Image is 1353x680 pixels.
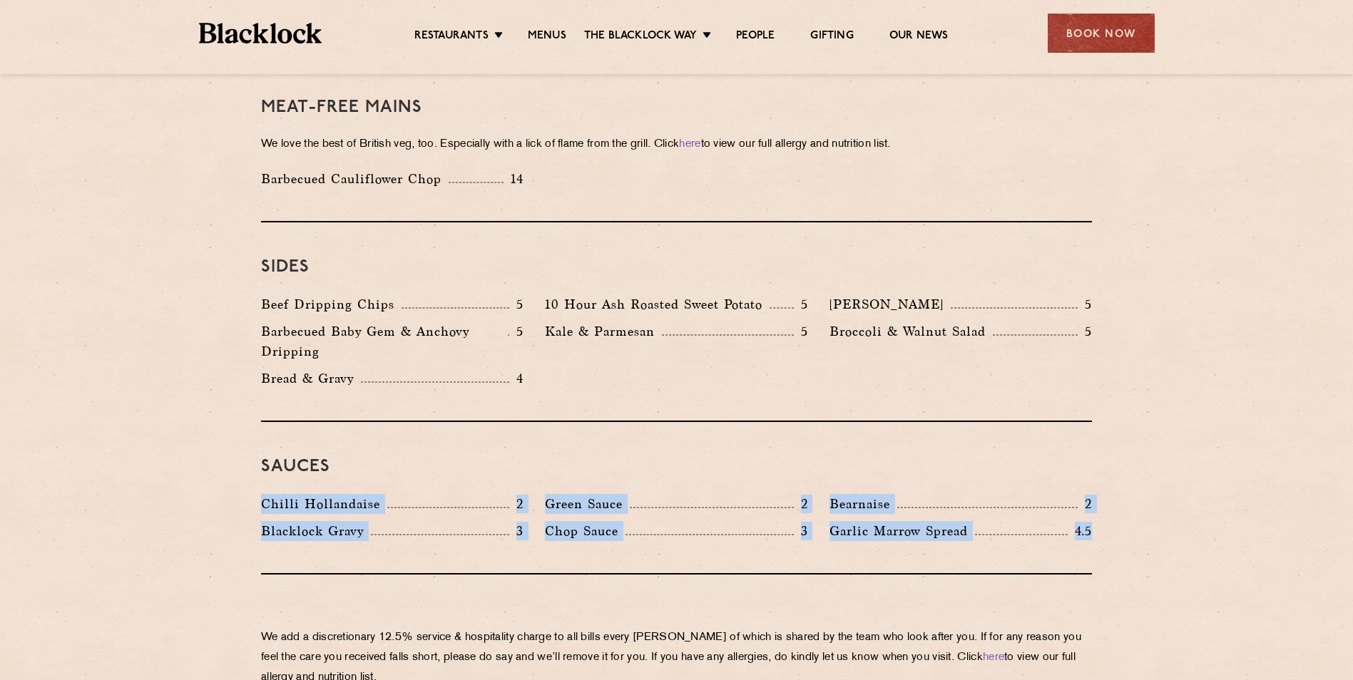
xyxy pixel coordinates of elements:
[829,494,897,514] p: Bearnaise
[584,29,697,45] a: The Blacklock Way
[1078,495,1092,513] p: 2
[679,139,700,150] a: here
[261,458,1092,476] h3: Sauces
[261,169,449,189] p: Barbecued Cauliflower Chop
[889,29,949,45] a: Our News
[504,170,524,188] p: 14
[1068,522,1092,540] p: 4.5
[261,135,1092,155] p: We love the best of British veg, too. Especially with a lick of flame from the grill. Click to vi...
[509,322,524,341] p: 5
[810,29,853,45] a: Gifting
[199,23,322,43] img: BL_Textured_Logo-footer-cropped.svg
[261,294,402,314] p: Beef Dripping Chips
[509,369,524,388] p: 4
[545,494,630,514] p: Green Sauce
[794,495,808,513] p: 2
[1078,322,1092,341] p: 5
[261,98,1092,117] h3: Meat-Free mains
[545,521,626,541] p: Chop Sauce
[509,295,524,314] p: 5
[1048,14,1155,53] div: Book Now
[509,495,524,513] p: 2
[261,369,361,388] p: Bread & Gravy
[794,322,808,341] p: 5
[509,522,524,540] p: 3
[983,652,1004,663] a: here
[829,294,951,314] p: [PERSON_NAME]
[736,29,775,45] a: People
[829,521,975,541] p: Garlic Marrow Spread
[794,522,808,540] p: 3
[545,294,770,314] p: 10 Hour Ash Roasted Sweet Potato
[528,29,566,45] a: Menus
[261,258,1092,277] h3: Sides
[829,321,993,341] p: Broccoli & Walnut Salad
[1078,295,1092,314] p: 5
[261,321,508,361] p: Barbecued Baby Gem & Anchovy Dripping
[261,521,371,541] p: Blacklock Gravy
[794,295,808,314] p: 5
[545,321,662,341] p: Kale & Parmesan
[414,29,489,45] a: Restaurants
[261,494,387,514] p: Chilli Hollandaise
